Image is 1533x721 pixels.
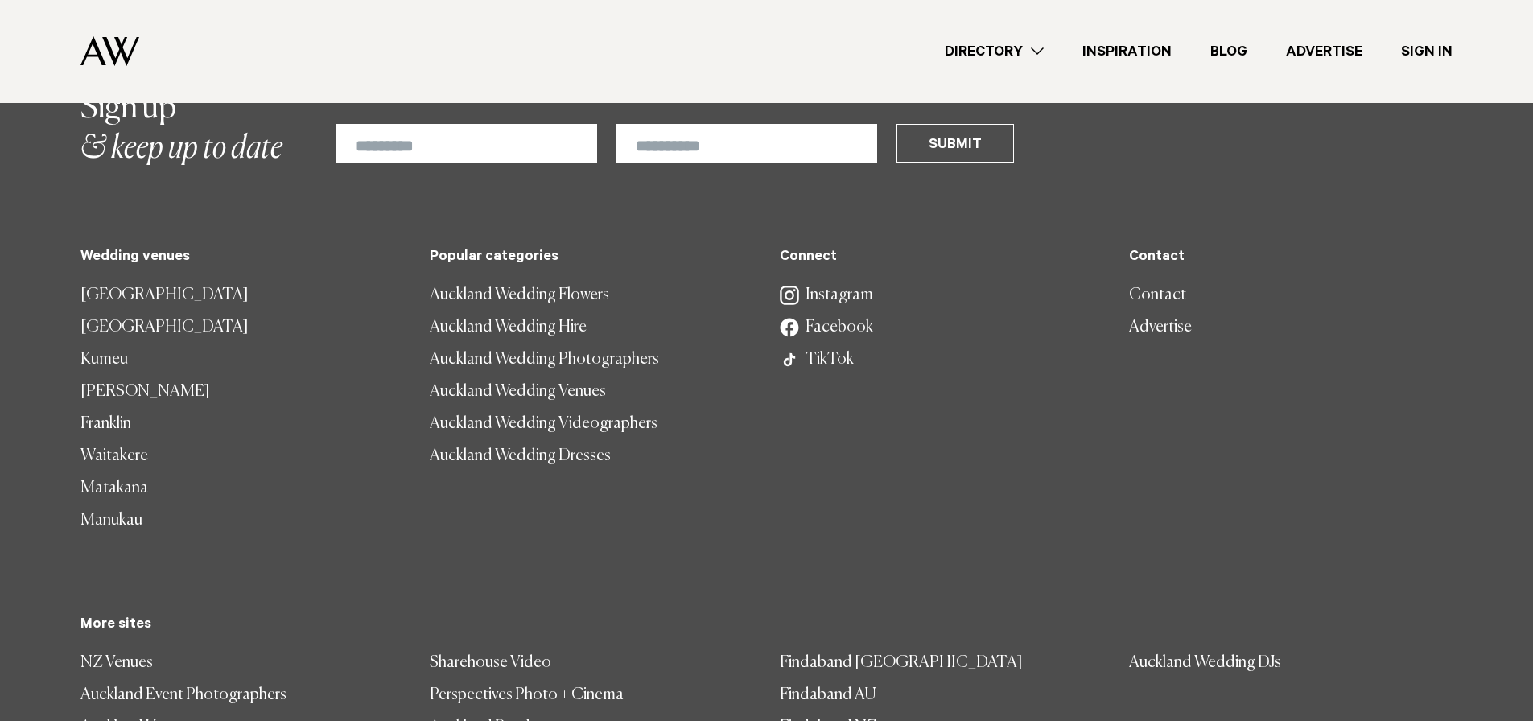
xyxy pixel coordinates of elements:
a: Auckland Wedding Videographers [430,408,753,440]
img: Auckland Weddings Logo [80,36,139,66]
a: [GEOGRAPHIC_DATA] [80,311,404,344]
a: Advertise [1129,311,1453,344]
a: [GEOGRAPHIC_DATA] [80,279,404,311]
a: TikTok [780,344,1103,376]
a: Kumeu [80,344,404,376]
a: Blog [1191,41,1267,63]
h5: Connect [780,249,1103,266]
a: Auckland Wedding Flowers [430,279,753,311]
a: Contact [1129,279,1453,311]
a: Auckland Event Photographers [80,679,404,711]
a: Sign In [1382,41,1472,63]
a: [PERSON_NAME] [80,376,404,408]
a: Auckland Wedding Hire [430,311,753,344]
a: Findaband AU [780,679,1103,711]
a: Sharehouse Video [430,647,753,679]
a: Inspiration [1063,41,1191,63]
a: Perspectives Photo + Cinema [430,679,753,711]
a: Facebook [780,311,1103,344]
a: Advertise [1267,41,1382,63]
button: Submit [896,124,1014,163]
a: Instagram [780,279,1103,311]
h5: Popular categories [430,249,753,266]
a: Matakana [80,472,404,505]
h2: & keep up to date [80,89,282,169]
h5: Contact [1129,249,1453,266]
h5: Wedding venues [80,249,404,266]
a: Manukau [80,505,404,537]
a: Auckland Wedding Dresses [430,440,753,472]
a: Auckland Wedding Venues [430,376,753,408]
a: Auckland Wedding DJs [1129,647,1453,679]
a: Auckland Wedding Photographers [430,344,753,376]
a: Directory [925,41,1063,63]
a: NZ Venues [80,647,404,679]
a: Waitakere [80,440,404,472]
a: Findaband [GEOGRAPHIC_DATA] [780,647,1103,679]
h5: More sites [80,617,1453,634]
a: Franklin [80,408,404,440]
span: Sign up [80,93,176,125]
